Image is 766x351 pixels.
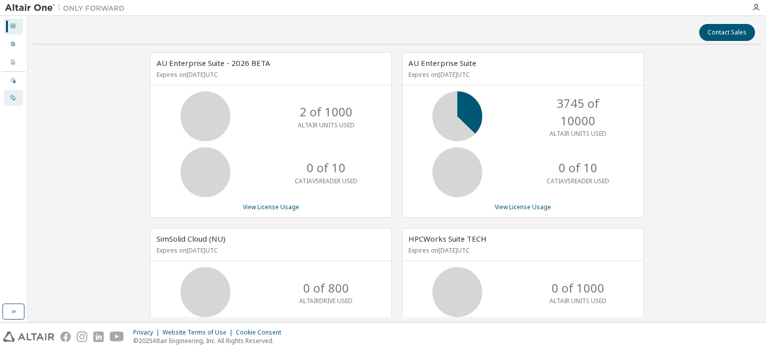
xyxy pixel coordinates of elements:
[4,18,23,34] div: Dashboard
[77,332,87,342] img: instagram.svg
[4,36,23,52] div: User Profile
[157,246,383,255] p: Expires on [DATE] UTC
[4,90,23,106] div: On Prem
[157,70,383,79] p: Expires on [DATE] UTC
[547,177,609,185] p: CATIAV5READER USED
[298,121,355,129] p: ALTAIR UNITS USED
[133,337,287,345] p: © 2025 Altair Engineering, Inc. All Rights Reserved.
[60,332,71,342] img: facebook.svg
[550,297,606,305] p: ALTAIR UNITS USED
[495,203,551,211] a: View License Usage
[5,3,130,13] img: Altair One
[408,234,487,244] span: HPCWorks Suite TECH
[550,129,606,138] p: ALTAIR UNITS USED
[295,177,358,185] p: CATIAV5READER USED
[699,24,755,41] button: Contact Sales
[133,329,163,337] div: Privacy
[4,54,23,70] div: Company Profile
[538,95,618,129] p: 3745 of 10000
[93,332,104,342] img: linkedin.svg
[4,73,23,89] div: Managed
[163,329,236,337] div: Website Terms of Use
[559,159,597,176] p: 0 of 10
[236,329,287,337] div: Cookie Consent
[157,234,225,244] span: SimSolid Cloud (NU)
[303,280,349,297] p: 0 of 800
[243,203,299,211] a: View License Usage
[408,246,635,255] p: Expires on [DATE] UTC
[408,70,635,79] p: Expires on [DATE] UTC
[3,332,54,342] img: altair_logo.svg
[110,332,124,342] img: youtube.svg
[307,159,346,176] p: 0 of 10
[299,297,353,305] p: ALTAIRDRIVE USED
[157,58,270,68] span: AU Enterprise Suite - 2026 BETA
[300,103,353,120] p: 2 of 1000
[552,280,604,297] p: 0 of 1000
[408,58,476,68] span: AU Enterprise Suite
